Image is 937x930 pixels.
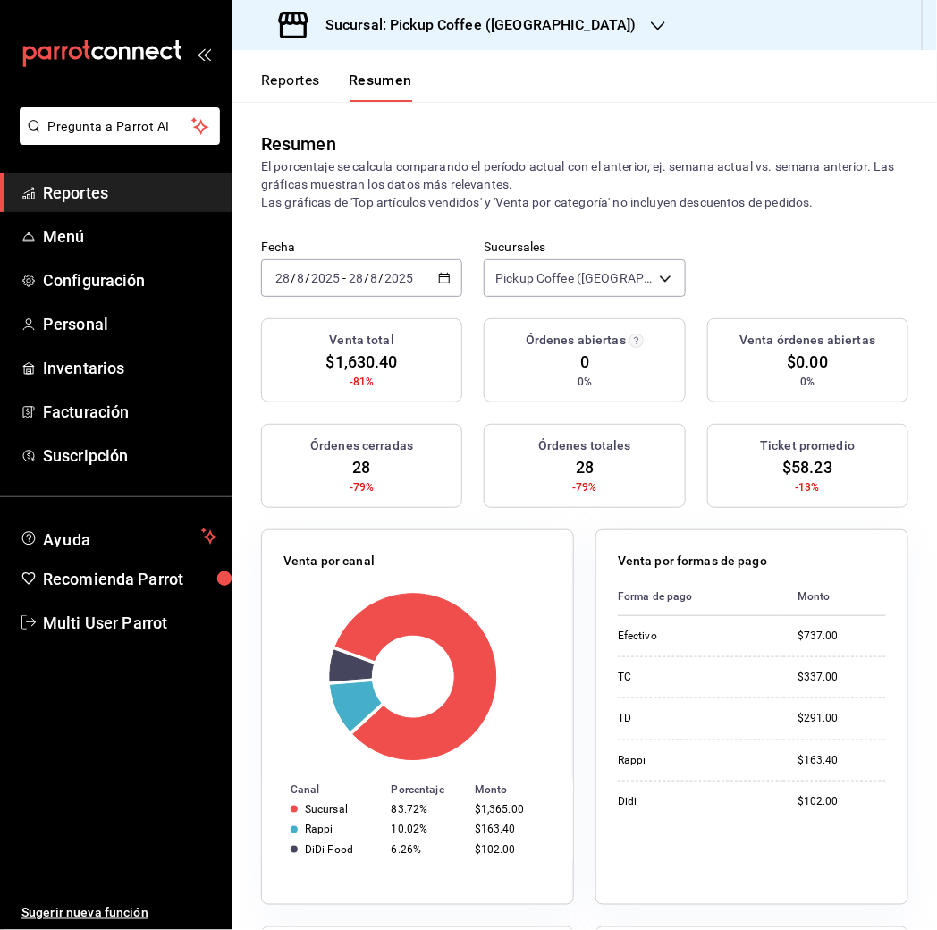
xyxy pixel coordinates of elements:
div: TC [618,670,761,685]
span: Inventarios [43,356,217,380]
div: navigation tabs [261,72,412,102]
div: TD [618,711,761,726]
span: 28 [576,455,594,479]
input: -- [274,271,291,285]
p: Venta por canal [283,552,375,571]
div: Rappi [305,823,333,835]
h3: Órdenes totales [538,436,631,455]
span: -79% [572,479,597,495]
div: 10.02% [392,823,460,835]
span: -79% [350,479,375,495]
button: Reportes [261,72,320,102]
label: Sucursales [484,241,685,254]
h3: Órdenes cerradas [310,436,413,455]
button: Pregunta a Parrot AI [20,107,220,145]
span: 28 [353,455,371,479]
span: -13% [796,479,821,495]
div: Rappi [618,753,761,768]
h3: Sucursal: Pickup Coffee ([GEOGRAPHIC_DATA]) [311,14,637,36]
span: 0% [800,374,815,390]
div: $102.00 [798,794,886,809]
span: 0 [580,350,589,374]
span: 0% [578,374,592,390]
span: / [379,271,384,285]
label: Fecha [261,241,462,254]
p: Venta por formas de pago [618,552,767,571]
span: Suscripción [43,444,217,468]
span: Multi User Parrot [43,611,217,635]
div: Didi [618,794,761,809]
th: Porcentaje [384,780,468,799]
span: -81% [350,374,375,390]
th: Forma de pago [618,578,783,616]
div: $291.00 [798,711,886,726]
div: $163.40 [798,753,886,768]
span: Personal [43,312,217,336]
div: $163.40 [475,823,544,835]
span: Facturación [43,400,217,424]
div: 6.26% [392,843,460,856]
div: $337.00 [798,670,886,685]
h3: Venta órdenes abiertas [739,331,875,350]
input: -- [296,271,305,285]
th: Monto [783,578,886,616]
span: / [305,271,310,285]
span: Reportes [43,181,217,205]
span: Sugerir nueva función [21,904,217,923]
button: Resumen [349,72,412,102]
span: $1,630.40 [326,350,398,374]
input: ---- [310,271,341,285]
p: El porcentaje se calcula comparando el período actual con el anterior, ej. semana actual vs. sema... [261,157,908,211]
div: $737.00 [798,629,886,644]
span: Ayuda [43,526,194,547]
th: Monto [468,780,573,799]
div: Sucursal [305,803,348,816]
h3: Ticket promedio [760,436,855,455]
span: $0.00 [787,350,828,374]
input: ---- [384,271,415,285]
th: Canal [262,780,384,799]
input: -- [370,271,379,285]
span: Pickup Coffee ([GEOGRAPHIC_DATA]) [495,269,652,287]
div: Resumen [261,131,336,157]
span: Configuración [43,268,217,292]
h3: Órdenes abiertas [526,331,626,350]
span: Pregunta a Parrot AI [48,117,192,136]
div: $102.00 [475,843,544,856]
span: / [291,271,296,285]
span: - [342,271,346,285]
button: open_drawer_menu [197,46,211,61]
span: $58.23 [782,455,832,479]
span: Recomienda Parrot [43,567,217,591]
div: Efectivo [618,629,761,644]
input: -- [348,271,364,285]
a: Pregunta a Parrot AI [13,130,220,148]
div: 83.72% [392,803,460,816]
div: $1,365.00 [475,803,544,816]
div: DiDi Food [305,843,353,856]
span: / [364,271,369,285]
h3: Venta total [329,331,393,350]
span: Menú [43,224,217,249]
